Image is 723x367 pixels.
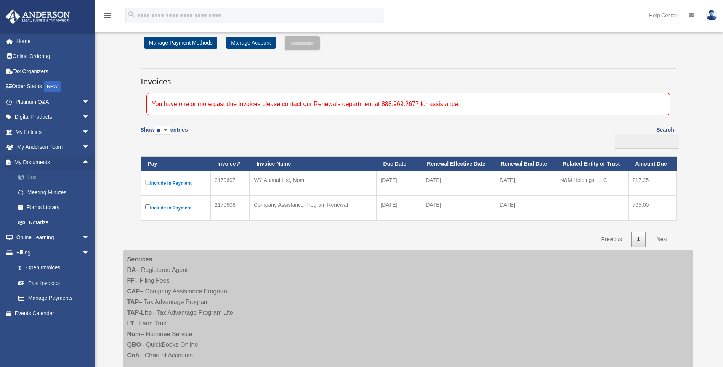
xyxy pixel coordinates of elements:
td: [DATE] [420,171,494,195]
a: $Open Invoices [11,260,93,276]
th: Invoice Name: activate to sort column ascending [250,157,376,171]
td: 217.25 [628,171,677,195]
strong: RA [127,267,136,273]
div: Company Assistance Program Renewal [254,200,372,210]
span: arrow_drop_up [82,155,97,170]
a: Platinum Q&Aarrow_drop_down [5,94,101,109]
strong: CAP [127,288,140,295]
th: Renewal End Date: activate to sort column ascending [494,157,556,171]
div: WY Annual List, Nom [254,175,372,185]
td: [DATE] [494,171,556,195]
a: Previous [595,232,627,247]
th: Invoice #: activate to sort column ascending [210,157,250,171]
a: Manage Account [226,37,275,49]
a: Next [651,232,673,247]
a: Forms Library [11,200,101,215]
span: arrow_drop_down [82,245,97,261]
a: My Entitiesarrow_drop_down [5,124,101,140]
a: Digital Productsarrow_drop_down [5,109,101,125]
strong: CoA [127,352,140,359]
span: arrow_drop_down [82,124,97,140]
i: search [127,10,136,19]
span: arrow_drop_down [82,140,97,155]
a: Box [11,170,101,185]
td: [DATE] [376,171,420,195]
strong: LT [127,320,134,327]
div: You have one or more past due invoices please contact our Renewals department at 888.969.2677 for... [146,93,670,115]
strong: TAP [127,299,139,305]
a: Tax Organizers [5,64,101,79]
span: arrow_drop_down [82,109,97,125]
th: Pay: activate to sort column descending [141,157,211,171]
td: [DATE] [420,195,494,220]
strong: Services [127,256,152,262]
strong: QBO [127,341,141,348]
img: User Pic [706,10,717,21]
a: Manage Payments [11,291,97,306]
td: [DATE] [376,195,420,220]
td: 795.00 [628,195,677,220]
strong: FF [127,277,135,284]
input: Include in Payment [145,180,150,185]
a: Manage Payment Methods [144,37,217,49]
strong: TAP-Lite [127,309,152,316]
td: 2170608 [210,195,250,220]
label: Include in Payment [145,178,207,188]
label: Include in Payment [145,203,207,212]
a: Online Learningarrow_drop_down [5,230,101,245]
label: Search: [612,125,676,149]
a: Events Calendar [5,306,101,321]
a: My Anderson Teamarrow_drop_down [5,140,101,155]
span: arrow_drop_down [82,230,97,246]
i: menu [103,11,112,20]
td: N&M Holdings, LLC [556,171,628,195]
td: 2170607 [210,171,250,195]
a: 1 [631,232,646,247]
a: Order StatusNEW [5,79,101,95]
a: Meeting Minutes [11,185,101,200]
span: $ [22,263,26,273]
a: Online Ordering [5,49,101,64]
td: [DATE] [494,195,556,220]
a: My Documentsarrow_drop_up [5,155,101,170]
span: arrow_drop_down [82,94,97,110]
th: Related Entity or Trust: activate to sort column ascending [556,157,628,171]
input: Search: [615,134,679,149]
a: Notarize [11,215,101,230]
a: Home [5,34,101,49]
a: Billingarrow_drop_down [5,245,97,260]
a: Past Invoices [11,275,97,291]
img: Anderson Advisors Platinum Portal [3,9,72,24]
select: Showentries [155,126,170,135]
strong: Nom [127,331,141,337]
input: Include in Payment [145,204,150,209]
label: Show entries [141,125,188,143]
th: Renewal Effective Date: activate to sort column ascending [420,157,494,171]
div: NEW [44,81,61,92]
th: Due Date: activate to sort column ascending [376,157,420,171]
th: Amount Due: activate to sort column ascending [628,157,677,171]
a: menu [103,13,112,20]
h3: Invoices [141,68,676,87]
